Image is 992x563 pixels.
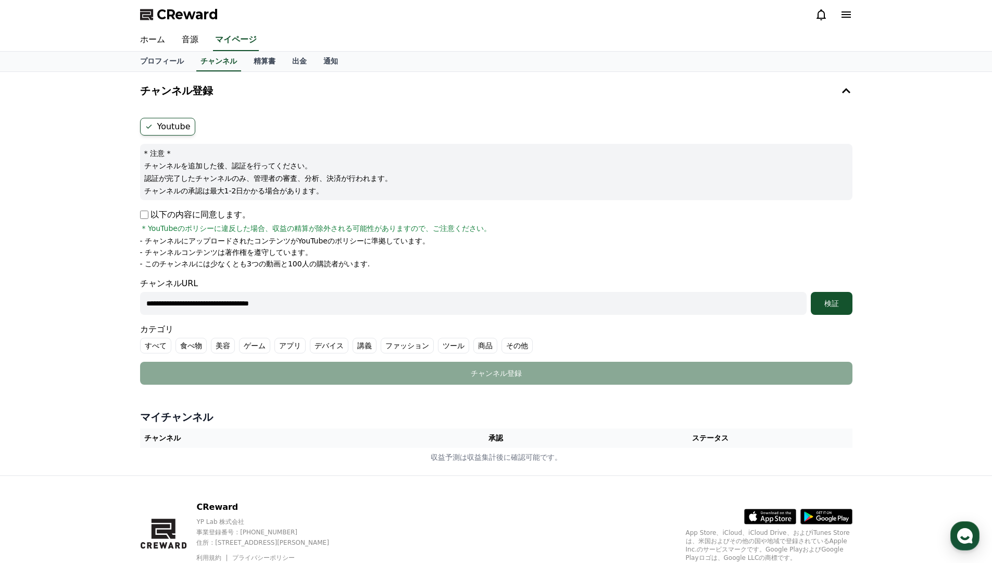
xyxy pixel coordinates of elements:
p: YP Lab 株式会社 [196,518,347,526]
label: その他 [501,338,533,353]
a: ホーム [132,29,173,51]
p: - このチャンネルには少なくとも3つの動画と100人の購読者がいます. [140,259,370,269]
label: 講義 [353,338,376,353]
h4: マイチャンネル [140,410,852,424]
p: 認証が完了したチャンネルのみ、管理者の審査、分析、決済が行われます。 [144,173,848,183]
a: Messages [69,331,134,357]
button: チャンネル登録 [136,76,857,105]
div: チャンネル登録 [161,368,832,378]
span: Home [27,346,45,354]
th: チャンネル [140,429,424,448]
a: チャンネル [196,52,241,71]
label: アプリ [274,338,306,353]
p: 以下の内容に同意します。 [140,209,250,221]
th: 承認 [423,429,569,448]
a: マイページ [213,29,259,51]
button: チャンネル登録 [140,362,852,385]
p: - チャンネルコンテンツは著作権を遵守しています。 [140,247,313,258]
div: カテゴリ [140,323,852,353]
div: 検証 [815,298,848,309]
a: 利用規約 [196,554,229,561]
button: 検証 [811,292,852,315]
label: ツール [438,338,469,353]
span: Settings [154,346,180,354]
span: CReward [157,6,218,23]
label: 商品 [473,338,497,353]
a: 出金 [284,52,315,71]
p: チャンネルを追加した後、認証を行ってください。 [144,161,848,171]
label: ゲーム [239,338,270,353]
span: * YouTubeのポリシーに違反した場合、収益の精算が除外される可能性がありますので、ご注意ください。 [142,223,491,234]
p: App Store、iCloud、iCloud Drive、およびiTunes Storeは、米国およびその他の国や地域で登録されているApple Inc.のサービスマークです。Google P... [686,529,852,562]
a: プライバシーポリシー [232,554,295,561]
label: すべて [140,338,171,353]
p: CReward [196,501,347,513]
td: 収益予測は収益集計後に確認可能です。 [140,448,852,467]
label: デバイス [310,338,348,353]
h4: チャンネル登録 [140,85,213,96]
a: Home [3,331,69,357]
label: 美容 [211,338,235,353]
a: Settings [134,331,200,357]
a: CReward [140,6,218,23]
a: 音源 [173,29,207,51]
a: 通知 [315,52,346,71]
p: 事業登録番号 : [PHONE_NUMBER] [196,528,347,536]
label: Youtube [140,118,195,136]
div: チャンネルURL [140,277,852,315]
label: 食べ物 [175,338,207,353]
a: プロフィール [132,52,192,71]
span: Messages [86,347,117,355]
th: ステータス [569,429,852,448]
p: 住所 : [STREET_ADDRESS][PERSON_NAME] [196,538,347,547]
label: ファッション [381,338,434,353]
p: - チャンネルにアップロードされたコンテンツがYouTubeのポリシーに準拠しています。 [140,236,430,246]
a: 精算書 [245,52,284,71]
p: チャンネルの承認は最大1-2日かかる場合があります。 [144,186,848,196]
